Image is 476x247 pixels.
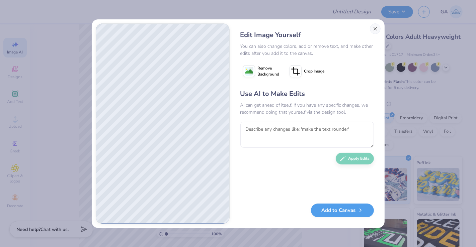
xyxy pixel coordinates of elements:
div: AI can get ahead of itself. If you have any specific changes, we recommend doing that yourself vi... [240,102,374,116]
div: Use AI to Make Edits [240,89,374,99]
span: Remove Background [258,65,280,77]
button: Crop Image [287,63,329,80]
button: Remove Background [240,63,282,80]
div: You can also change colors, add or remove text, and make other edits after you add it to the canvas. [240,43,374,57]
button: Close [370,23,381,34]
button: Add to Canvas [311,204,374,217]
div: Edit Image Yourself [240,30,374,40]
span: Crop Image [304,68,325,74]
